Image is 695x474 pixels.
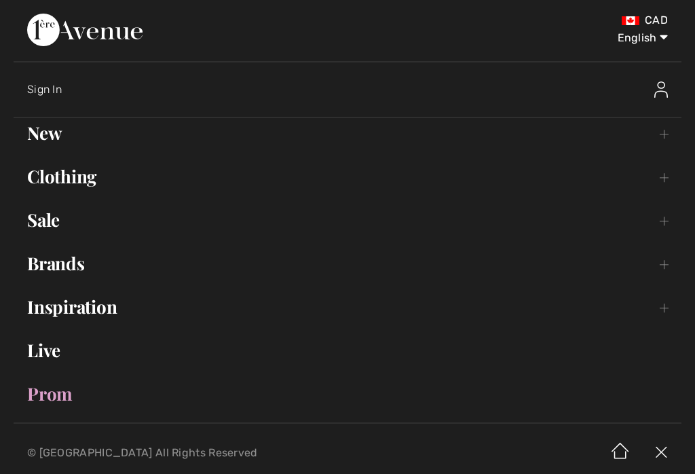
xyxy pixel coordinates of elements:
[27,83,62,96] span: Sign In
[27,448,409,458] p: © [GEOGRAPHIC_DATA] All Rights Reserved
[14,118,681,148] a: New
[641,432,681,474] img: X
[14,249,681,278] a: Brands
[14,162,681,192] a: Clothing
[409,14,668,27] div: CAD
[14,335,681,365] a: Live
[654,81,668,98] img: Sign In
[14,379,681,409] a: Prom
[27,14,143,46] img: 1ère Avenue
[600,432,641,474] img: Home
[14,205,681,235] a: Sale
[27,68,681,111] a: Sign InSign In
[14,292,681,322] a: Inspiration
